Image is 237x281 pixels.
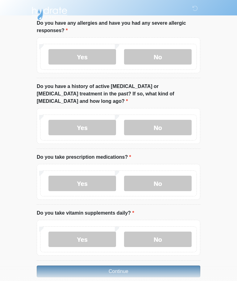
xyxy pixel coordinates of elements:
label: Do you take vitamin supplements daily? [37,209,134,217]
label: No [124,49,192,65]
label: Do you have any allergies and have you had any severe allergic responses? [37,19,200,34]
button: Continue [37,266,200,277]
label: No [124,120,192,135]
label: Do you take prescription medications? [37,153,131,161]
label: No [124,232,192,247]
label: Do you have a history of active [MEDICAL_DATA] or [MEDICAL_DATA] treatment in the past? If so, wh... [37,83,200,105]
label: Yes [48,176,116,191]
label: Yes [48,120,116,135]
label: No [124,176,192,191]
img: Hydrate IV Bar - Arcadia Logo [31,5,68,20]
label: Yes [48,49,116,65]
label: Yes [48,232,116,247]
